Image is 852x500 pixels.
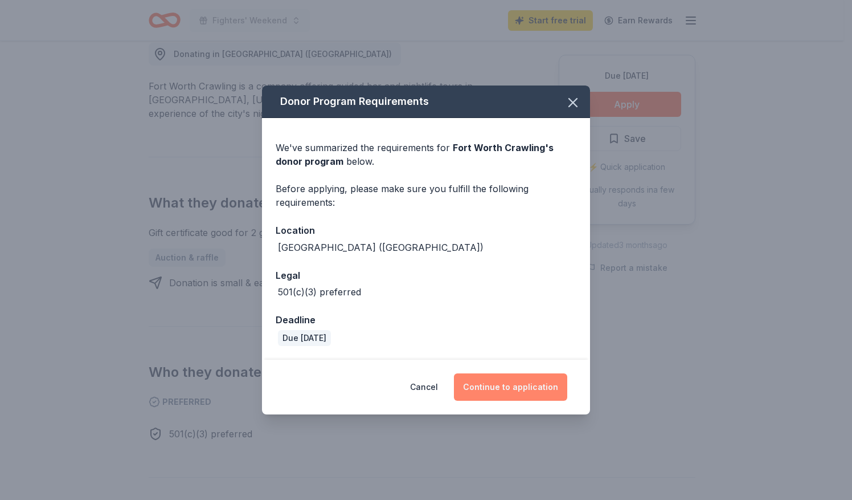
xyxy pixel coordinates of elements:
div: Donor Program Requirements [262,86,590,118]
div: Location [276,223,576,238]
div: [GEOGRAPHIC_DATA] ([GEOGRAPHIC_DATA]) [278,241,484,254]
div: We've summarized the requirements for below. [276,141,576,168]
button: Continue to application [454,373,567,401]
div: 501(c)(3) preferred [278,285,361,299]
div: Legal [276,268,576,283]
div: Due [DATE] [278,330,331,346]
button: Cancel [410,373,438,401]
div: Before applying, please make sure you fulfill the following requirements: [276,182,576,209]
div: Deadline [276,312,576,327]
